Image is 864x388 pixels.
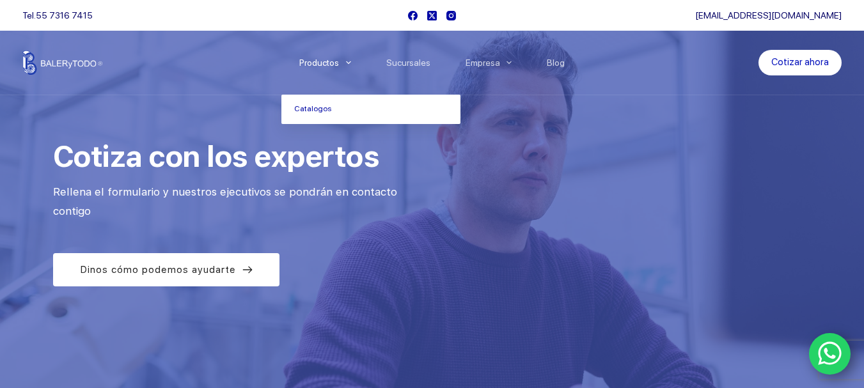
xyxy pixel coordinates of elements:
span: Tel. [22,10,93,20]
a: Catalogos [281,95,460,124]
span: Dinos cómo podemos ayudarte [80,262,236,277]
a: Facebook [408,11,418,20]
a: WhatsApp [809,333,851,375]
a: 55 7316 7415 [36,10,93,20]
a: Instagram [446,11,456,20]
a: Cotizar ahora [758,50,842,75]
a: X (Twitter) [427,11,437,20]
a: Dinos cómo podemos ayudarte [53,253,279,286]
nav: Menu Principal [281,31,583,95]
span: Cotiza con los expertos [53,139,379,174]
img: Balerytodo [22,50,102,75]
a: [EMAIL_ADDRESS][DOMAIN_NAME] [695,10,842,20]
span: Rellena el formulario y nuestros ejecutivos se pondrán en contacto contigo [53,185,400,218]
